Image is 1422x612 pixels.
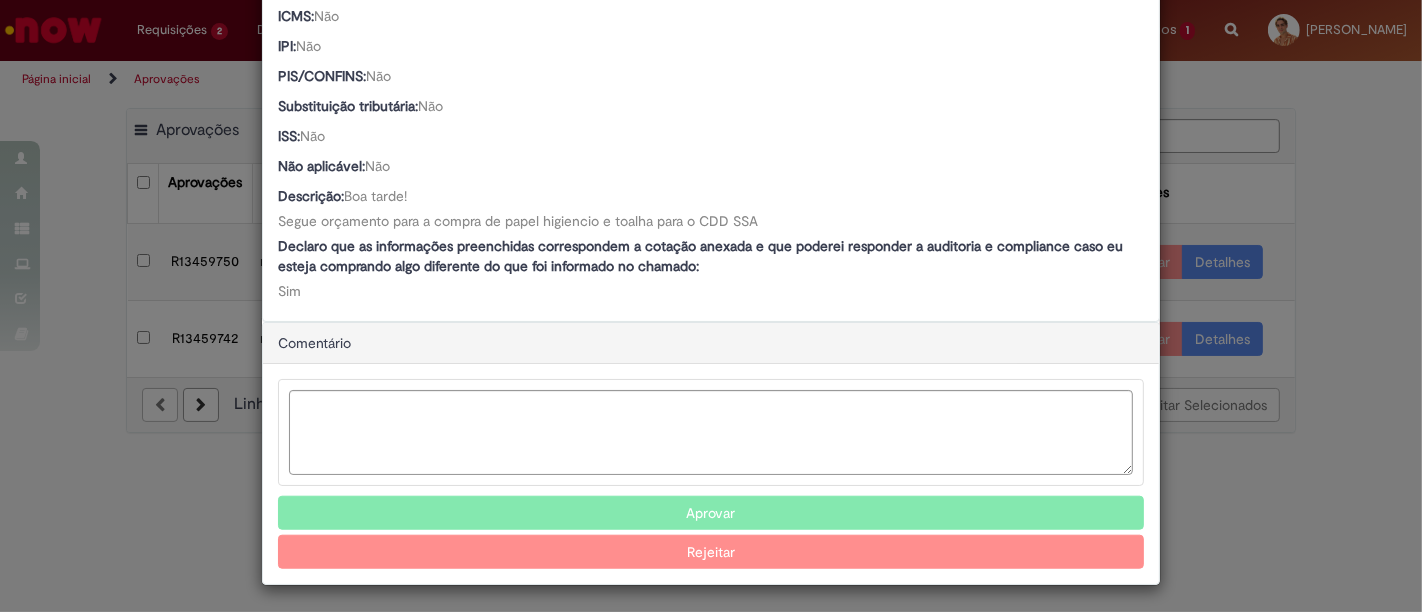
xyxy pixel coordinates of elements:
b: Declaro que as informações preenchidas correspondem a cotação anexada e que poderei responder a a... [278,237,1123,275]
span: Não [365,157,390,175]
b: PIS/CONFINS: [278,67,366,85]
span: Não [366,67,391,85]
b: Substituição tributária: [278,97,418,115]
span: Não [418,97,443,115]
b: Não aplicável: [278,157,365,175]
b: ISS: [278,127,300,145]
button: Aprovar [278,496,1144,530]
b: ICMS: [278,7,314,25]
span: Não [296,37,321,55]
button: Rejeitar [278,535,1144,569]
span: Não [314,7,339,25]
span: Sim [278,282,301,300]
span: Não [300,127,325,145]
b: Descrição: [278,187,344,205]
span: Comentário [278,334,351,352]
b: IPI: [278,37,296,55]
